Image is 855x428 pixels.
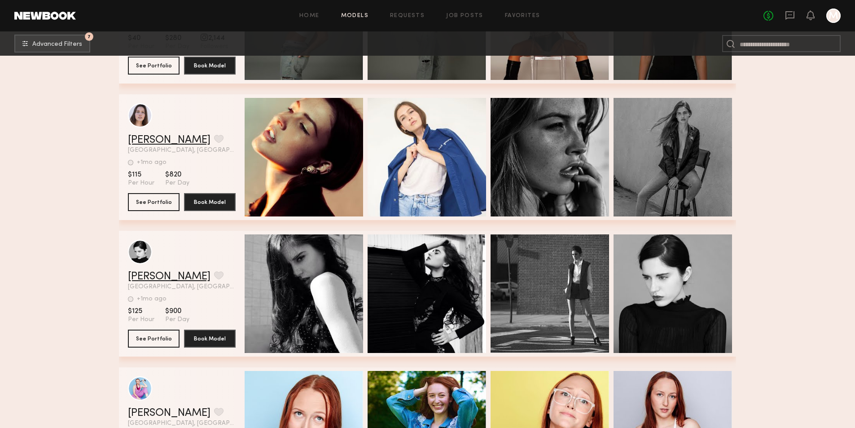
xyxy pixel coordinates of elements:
a: Job Posts [446,13,483,19]
span: $820 [165,170,189,179]
div: +1mo ago [137,159,167,166]
a: [PERSON_NAME] [128,271,210,282]
span: Advanced Filters [32,41,82,48]
span: [GEOGRAPHIC_DATA], [GEOGRAPHIC_DATA] [128,147,236,154]
span: [GEOGRAPHIC_DATA], [GEOGRAPHIC_DATA] [128,284,236,290]
span: $900 [165,307,189,316]
a: Models [341,13,368,19]
a: Requests [390,13,425,19]
button: See Portfolio [128,193,180,211]
a: [PERSON_NAME] [128,135,210,146]
button: Book Model [184,330,236,348]
span: Per Day [165,179,189,187]
span: Per Hour [128,316,154,324]
span: $115 [128,170,154,179]
a: Favorites [505,13,540,19]
span: Per Day [165,316,189,324]
a: M [826,9,841,23]
button: See Portfolio [128,330,180,348]
button: Book Model [184,193,236,211]
a: [PERSON_NAME] [128,408,210,419]
span: $125 [128,307,154,316]
a: Home [299,13,320,19]
span: Per Hour [128,179,154,187]
button: Book Model [184,57,236,75]
span: [GEOGRAPHIC_DATA], [GEOGRAPHIC_DATA] [128,420,236,427]
span: 7 [88,35,91,39]
button: 7Advanced Filters [14,35,90,53]
div: +1mo ago [137,296,167,302]
button: See Portfolio [128,57,180,75]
